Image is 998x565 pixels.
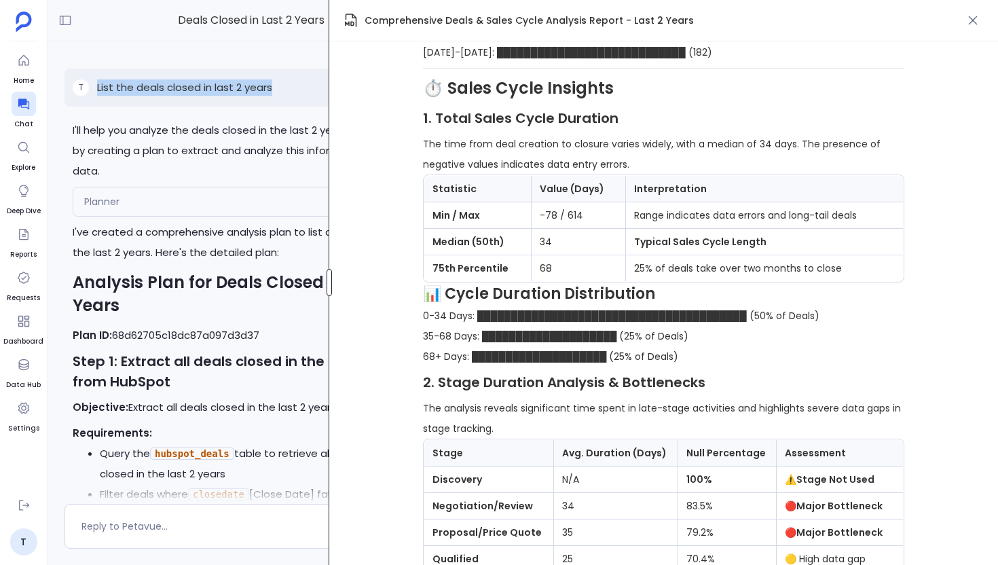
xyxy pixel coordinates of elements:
[7,293,40,304] span: Requests
[7,206,41,217] span: Deep Dive
[10,249,37,260] span: Reports
[3,336,43,347] span: Dashboard
[12,92,36,130] a: Chat
[7,179,41,217] a: Deep Dive
[12,162,36,173] span: Explore
[10,528,37,555] a: T
[12,119,36,130] span: Chat
[8,423,39,434] span: Settings
[8,396,39,434] a: Settings
[6,380,41,390] span: Data Hub
[10,222,37,260] a: Reports
[7,266,40,304] a: Requests
[12,48,36,86] a: Home
[12,135,36,173] a: Explore
[3,309,43,347] a: Dashboard
[6,352,41,390] a: Data Hub
[16,12,32,32] img: petavue logo
[12,75,36,86] span: Home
